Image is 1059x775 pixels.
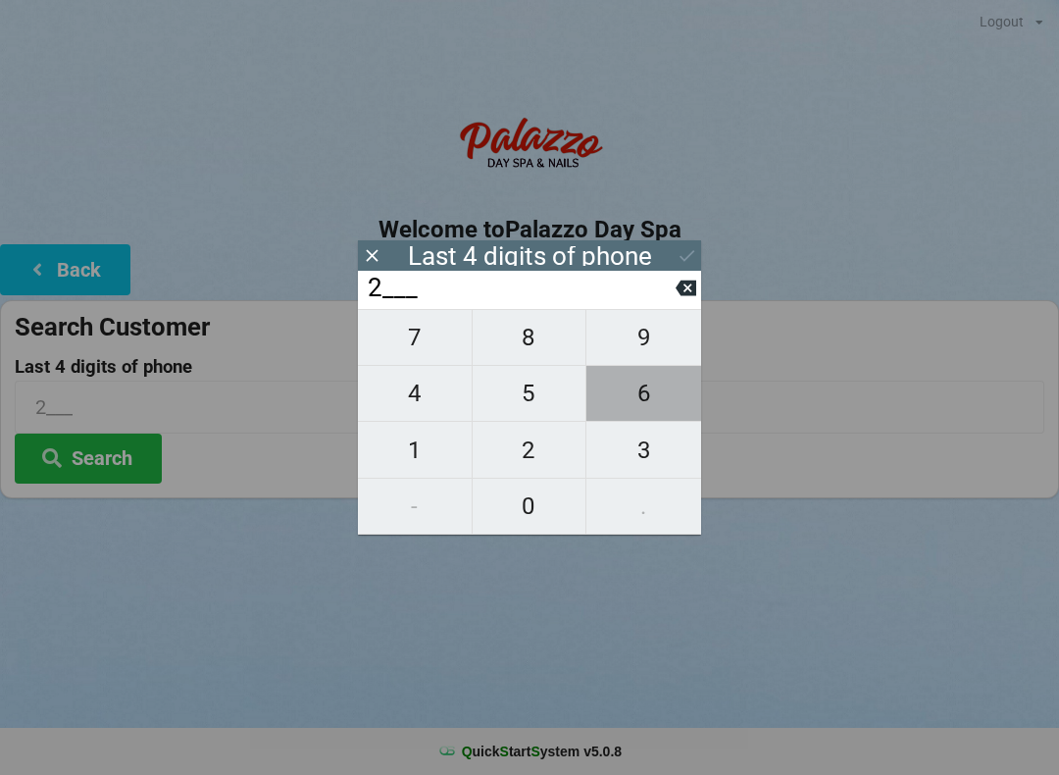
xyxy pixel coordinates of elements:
button: 3 [586,422,701,478]
button: 6 [586,366,701,422]
button: 8 [473,309,587,366]
span: 2 [473,430,586,471]
button: 1 [358,422,473,478]
span: 3 [586,430,701,471]
button: 9 [586,309,701,366]
span: 4 [358,373,472,414]
span: 0 [473,486,586,527]
span: 7 [358,317,472,358]
span: 8 [473,317,586,358]
button: 0 [473,479,587,535]
span: 6 [586,373,701,414]
button: 7 [358,309,473,366]
button: 2 [473,422,587,478]
span: 9 [586,317,701,358]
button: 5 [473,366,587,422]
div: Last 4 digits of phone [408,246,652,266]
button: 4 [358,366,473,422]
span: 5 [473,373,586,414]
span: 1 [358,430,472,471]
